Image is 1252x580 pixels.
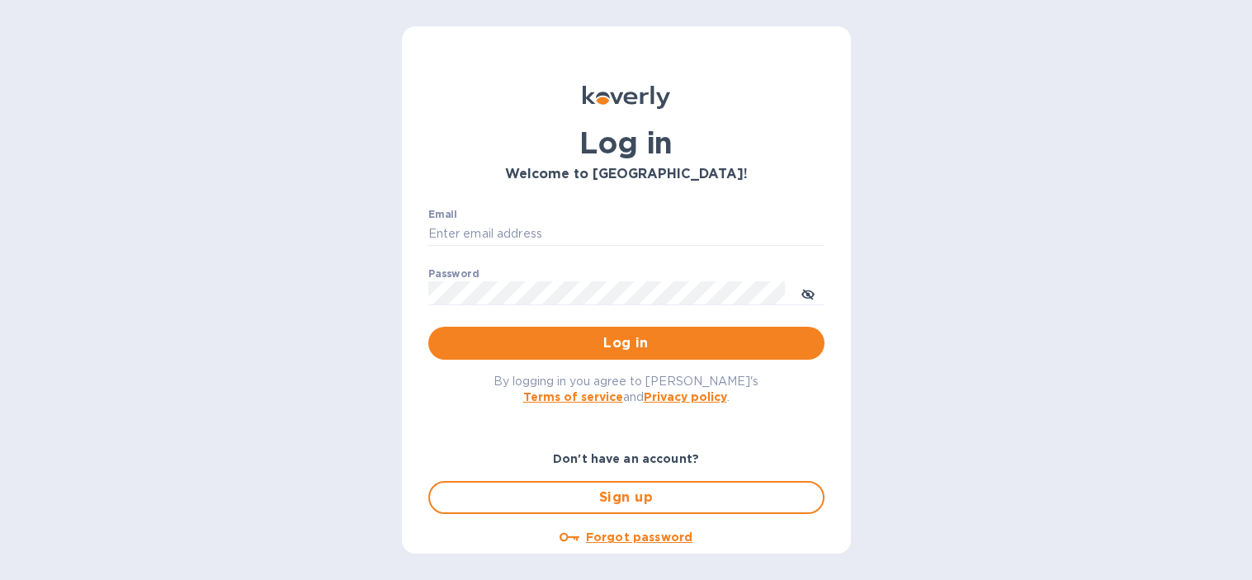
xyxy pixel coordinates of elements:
a: Terms of service [523,390,623,403]
h1: Log in [428,125,824,160]
button: Log in [428,327,824,360]
button: toggle password visibility [791,276,824,309]
b: Don't have an account? [553,452,699,465]
img: Koverly [583,86,670,109]
span: Sign up [443,488,810,507]
span: By logging in you agree to [PERSON_NAME]'s and . [494,375,758,403]
u: Forgot password [586,530,692,544]
label: Email [428,210,457,219]
button: Sign up [428,481,824,514]
label: Password [428,269,479,279]
a: Privacy policy [644,390,727,403]
h3: Welcome to [GEOGRAPHIC_DATA]! [428,167,824,182]
input: Enter email address [428,222,824,247]
span: Log in [442,333,811,353]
